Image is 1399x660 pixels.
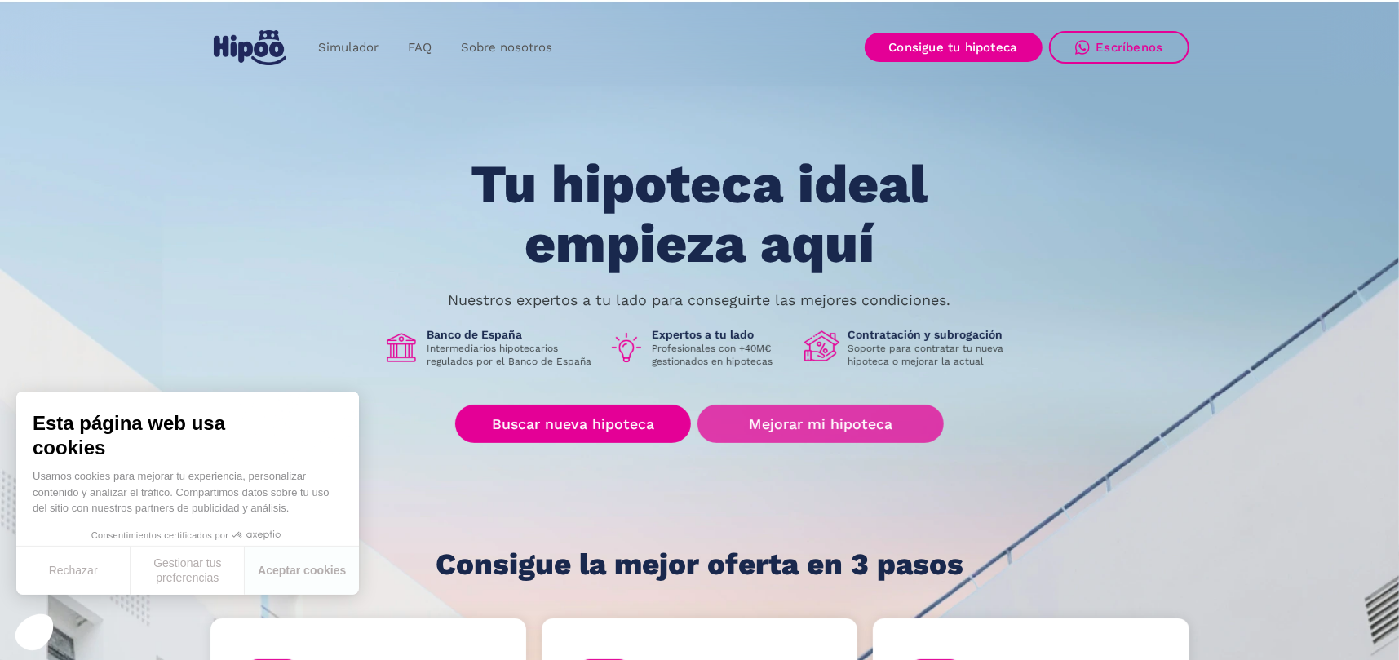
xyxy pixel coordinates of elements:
[427,327,595,342] h1: Banco de España
[1049,31,1189,64] a: Escríbenos
[393,32,446,64] a: FAQ
[449,294,951,307] p: Nuestros expertos a tu lado para conseguirte las mejores condiciones.
[303,32,393,64] a: Simulador
[1096,40,1163,55] div: Escríbenos
[436,548,963,581] h1: Consigue la mejor oferta en 3 pasos
[455,405,691,443] a: Buscar nueva hipoteca
[446,32,567,64] a: Sobre nosotros
[653,327,791,342] h1: Expertos a tu lado
[427,342,595,368] p: Intermediarios hipotecarios regulados por el Banco de España
[848,342,1016,368] p: Soporte para contratar tu nueva hipoteca o mejorar la actual
[390,155,1008,273] h1: Tu hipoteca ideal empieza aquí
[865,33,1043,62] a: Consigue tu hipoteca
[848,327,1016,342] h1: Contratación y subrogación
[653,342,791,368] p: Profesionales con +40M€ gestionados en hipotecas
[210,24,290,72] a: home
[697,405,943,443] a: Mejorar mi hipoteca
